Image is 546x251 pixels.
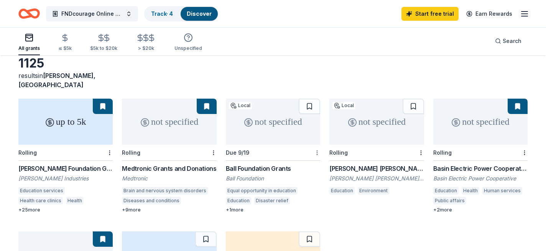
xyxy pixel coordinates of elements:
button: FNDcourage Online Course [46,6,138,21]
div: [PERSON_NAME] [PERSON_NAME] Foundation [329,175,424,182]
div: Education [433,187,459,195]
button: Track· 4Discover [144,6,219,21]
a: Home [18,5,40,23]
div: not specified [226,99,320,145]
div: 1125 [18,56,113,71]
div: Rolling [433,149,452,156]
div: up to 5k [18,99,113,145]
div: + 9 more [122,207,216,213]
div: Ball Foundation [226,175,320,182]
div: Basin Electric Power Cooperative [433,175,528,182]
button: Search [489,33,528,49]
div: Health care clinics [18,197,63,205]
div: Rolling [18,149,37,156]
a: up to 5kRolling[PERSON_NAME] Foundation Grant[PERSON_NAME] IndustriesEducation servicesHealth car... [18,99,113,213]
div: [PERSON_NAME] Foundation Grant [18,164,113,173]
div: Disaster relief [254,197,290,205]
span: in [18,72,95,89]
a: Start free trial [401,7,459,21]
div: + 25 more [18,207,113,213]
div: not specified [433,99,528,145]
span: FNDcourage Online Course [61,9,123,18]
a: not specifiedLocalDue 9/19Ball Foundation GrantsBall FoundationEqual opportunity in educationEduc... [226,99,320,213]
a: not specifiedRollingBasin Electric Power Cooperative Charitable GivingBasin Electric Power Cooper... [433,99,528,213]
div: Ball Foundation Grants [226,164,320,173]
span: [PERSON_NAME], [GEOGRAPHIC_DATA] [18,72,95,89]
div: Health [66,197,84,205]
div: Education services [18,187,65,195]
div: + 1 more [226,207,320,213]
div: All grants [18,45,40,51]
div: Health [462,187,479,195]
div: Education [329,187,355,195]
div: Rolling [329,149,348,156]
a: not specifiedLocalRolling[PERSON_NAME] [PERSON_NAME] Foundation Grant[PERSON_NAME] [PERSON_NAME] ... [329,99,424,197]
div: Rolling [122,149,140,156]
div: > $20k [136,45,156,51]
button: > $20k [136,30,156,55]
div: not specified [122,99,216,145]
div: Due 9/19 [226,149,249,156]
div: [PERSON_NAME] Industries [18,175,113,182]
span: Search [503,36,521,46]
a: Discover [187,10,212,17]
div: results [18,71,113,89]
div: Medtronic Grants and Donations [122,164,216,173]
button: All grants [18,30,40,55]
button: Unspecified [174,30,202,55]
div: Human services [482,187,522,195]
div: Diseases and conditions [122,197,181,205]
div: $5k to $20k [90,45,117,51]
div: [PERSON_NAME] [PERSON_NAME] Foundation Grant [329,164,424,173]
div: Basin Electric Power Cooperative Charitable Giving [433,164,528,173]
div: not specified [329,99,424,145]
div: Brain and nervous system disorders [122,187,208,195]
div: Equal opportunity in education [226,187,298,195]
div: Unspecified [174,45,202,51]
a: not specifiedRollingMedtronic Grants and DonationsMedtronicBrain and nervous system disordersDise... [122,99,216,213]
div: + 2 more [433,207,528,213]
div: Public affairs [433,197,466,205]
div: Local [332,102,355,109]
div: Education [226,197,251,205]
div: Local [229,102,252,109]
a: Track· 4 [151,10,173,17]
a: Earn Rewards [462,7,517,21]
button: ≤ $5k [58,30,72,55]
div: Medtronic [122,175,216,182]
div: ≤ $5k [58,45,72,51]
button: $5k to $20k [90,30,117,55]
div: Environment [358,187,389,195]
